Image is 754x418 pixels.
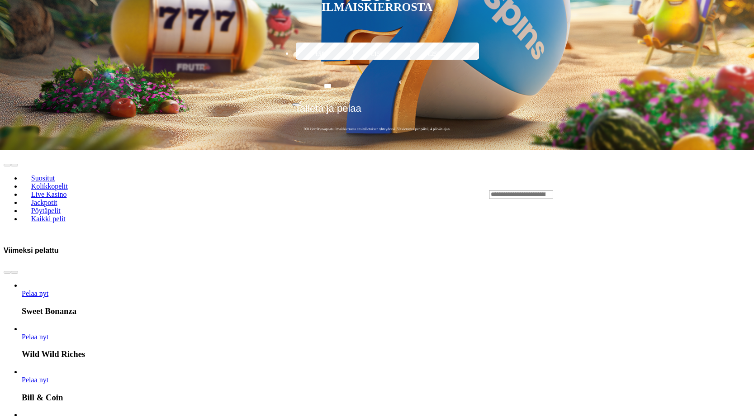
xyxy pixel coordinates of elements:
[292,127,462,132] span: 200 kierrätysvapaata ilmaiskierrosta ensitalletuksen yhteydessä. 50 kierrosta per päivä, 4 päivän...
[22,306,750,316] h3: Sweet Bonanza
[299,100,302,105] span: €
[22,333,48,341] a: Wild Wild Riches
[28,174,58,182] span: Suositut
[28,190,71,198] span: Live Kasino
[295,103,361,121] span: Talleta ja pelaa
[408,41,460,67] label: €250
[22,171,64,185] a: Suositut
[4,271,11,274] button: prev slide
[22,333,48,341] span: Pelaa nyt
[4,150,750,239] header: Lobby
[28,182,71,190] span: Kolikkopelit
[351,41,403,67] label: €150
[399,78,402,87] span: €
[22,290,48,297] a: Sweet Bonanza
[22,281,750,316] article: Sweet Bonanza
[22,368,750,403] article: Bill & Coin
[22,349,750,359] h3: Wild Wild Riches
[4,246,59,255] h3: Viimeksi pelattu
[22,376,48,384] a: Bill & Coin
[22,325,750,360] article: Wild Wild Riches
[4,159,471,230] nav: Lobby
[294,41,346,67] label: €50
[22,393,750,403] h3: Bill & Coin
[4,164,11,166] button: prev slide
[292,102,462,121] button: Talleta ja pelaa
[22,204,70,217] a: Pöytäpelit
[11,164,18,166] button: next slide
[28,199,61,206] span: Jackpotit
[22,212,75,225] a: Kaikki pelit
[22,376,48,384] span: Pelaa nyt
[22,187,76,201] a: Live Kasino
[489,190,553,199] input: Search
[28,215,69,223] span: Kaikki pelit
[22,179,77,193] a: Kolikkopelit
[11,271,18,274] button: next slide
[28,207,64,214] span: Pöytäpelit
[22,290,48,297] span: Pelaa nyt
[22,195,66,209] a: Jackpotit
[322,2,433,13] div: Ilmaiskierrosta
